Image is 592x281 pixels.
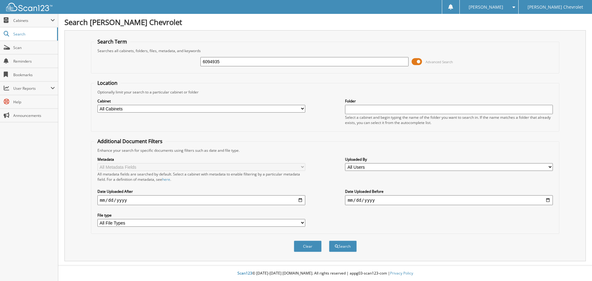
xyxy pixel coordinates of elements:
span: Reminders [13,59,55,64]
label: Date Uploaded Before [345,189,553,194]
legend: Additional Document Filters [94,138,166,145]
a: Privacy Policy [390,271,413,276]
label: Folder [345,98,553,104]
input: start [97,195,305,205]
span: Help [13,99,55,105]
div: Select a cabinet and begin typing the name of the folder you want to search in. If the name match... [345,115,553,125]
label: Metadata [97,157,305,162]
button: Clear [294,241,322,252]
div: © [DATE]-[DATE] [DOMAIN_NAME]. All rights reserved | appg03-scan123-com | [58,266,592,281]
legend: Search Term [94,38,130,45]
label: Cabinet [97,98,305,104]
iframe: Chat Widget [561,251,592,281]
legend: Location [94,80,121,86]
div: Enhance your search for specific documents using filters such as date and file type. [94,148,556,153]
label: File type [97,213,305,218]
div: All metadata fields are searched by default. Select a cabinet with metadata to enable filtering b... [97,171,305,182]
label: Date Uploaded After [97,189,305,194]
span: Scan123 [237,271,252,276]
label: Uploaded By [345,157,553,162]
button: Search [329,241,357,252]
span: User Reports [13,86,51,91]
input: end [345,195,553,205]
img: scan123-logo-white.svg [6,3,52,11]
div: Optionally limit your search to a particular cabinet or folder [94,89,556,95]
span: Scan [13,45,55,50]
h1: Search [PERSON_NAME] Chevrolet [64,17,586,27]
span: [PERSON_NAME] Chevrolet [528,5,583,9]
span: [PERSON_NAME] [469,5,503,9]
span: Bookmarks [13,72,55,77]
div: Searches all cabinets, folders, files, metadata, and keywords [94,48,556,53]
span: Advanced Search [425,60,453,64]
a: here [162,177,170,182]
span: Announcements [13,113,55,118]
span: Search [13,31,54,37]
span: Cabinets [13,18,51,23]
